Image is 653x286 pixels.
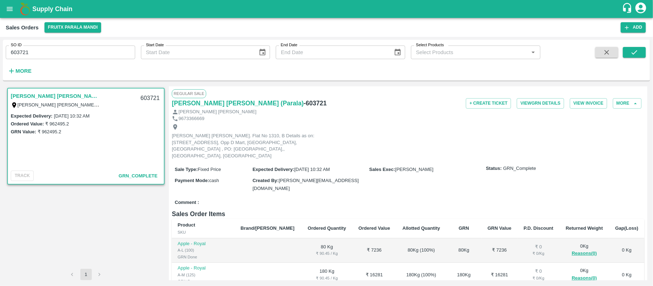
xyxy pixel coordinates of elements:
[80,269,92,280] button: page 1
[209,178,219,183] span: cash
[395,167,434,172] span: [PERSON_NAME]
[252,178,279,183] label: Created By :
[18,102,502,108] label: [PERSON_NAME] [PERSON_NAME]. Flat No 1310, B Details as on: [STREET_ADDRESS], Opp D Mart, [GEOGRA...
[307,250,347,257] div: ₹ 90.45 / Kg
[413,48,526,57] input: Select Products
[252,178,359,191] span: [PERSON_NAME][EMAIL_ADDRESS][DOMAIN_NAME]
[452,247,475,254] div: 80 Kg
[523,268,554,275] div: ₹ 0
[565,243,603,258] div: 0 Kg
[523,250,554,257] div: ₹ 0 / Kg
[15,68,32,74] strong: More
[136,90,164,107] div: 603721
[302,238,352,263] td: 80 Kg
[634,1,647,16] div: account of current user
[304,98,327,108] h6: - 603721
[523,275,554,281] div: ₹ 0 / Kg
[609,238,644,263] td: 0 Kg
[11,121,44,127] label: Ordered Value:
[172,98,304,108] a: [PERSON_NAME] [PERSON_NAME] (Parala)
[486,165,502,172] label: Status:
[241,225,294,231] b: Brand/[PERSON_NAME]
[6,23,39,32] div: Sales Orders
[452,272,475,278] div: 180 Kg
[146,42,164,48] label: Start Date
[11,113,52,119] label: Expected Delivery :
[179,109,256,115] p: [PERSON_NAME] [PERSON_NAME]
[391,46,404,59] button: Choose date
[141,46,253,59] input: Start Date
[459,225,469,231] b: GRN
[565,249,603,258] button: Reasons(0)
[402,225,440,231] b: Allotted Quantity
[172,209,644,219] h6: Sales Order Items
[172,133,333,159] p: [PERSON_NAME] [PERSON_NAME]. Flat No 1310, B Details as on: [STREET_ADDRESS], Opp D Mart, [GEOGRA...
[198,167,221,172] span: Fixed Price
[517,98,564,109] button: ViewGRN Details
[615,225,638,231] b: Gap(Loss)
[18,2,32,16] img: logo
[276,46,388,59] input: End Date
[38,129,61,134] label: ₹ 962495.2
[178,240,229,247] p: Apple - Royal
[178,254,229,260] div: GRN Done
[307,275,347,281] div: ₹ 90.45 / Kg
[402,272,440,278] div: 180 Kg ( 100 %)
[503,165,536,172] span: GRN_Complete
[359,225,390,231] b: Ordered Value
[1,1,18,17] button: open drawer
[565,274,603,282] button: Reasons(0)
[524,225,553,231] b: P.D. Discount
[621,22,646,33] button: Add
[179,115,204,122] p: 9673366669
[622,3,634,15] div: customer-support
[352,238,396,263] td: ₹ 7236
[308,225,346,231] b: Ordered Quantity
[178,272,229,278] div: A-M (125)
[369,167,395,172] label: Sales Exec :
[178,229,229,235] div: SKU
[488,225,511,231] b: GRN Value
[11,129,36,134] label: GRN Value:
[482,238,517,263] td: ₹ 7236
[6,65,33,77] button: More
[45,121,69,127] label: ₹ 962495.2
[44,22,101,33] button: Select DC
[11,91,100,101] a: [PERSON_NAME] [PERSON_NAME] (Parala)
[529,48,538,57] button: Open
[6,46,135,59] input: Enter SO ID
[178,265,229,272] p: Apple - Royal
[172,89,206,98] span: Regular Sale
[178,222,195,228] b: Product
[66,269,107,280] nav: pagination navigation
[565,267,603,282] div: 0 Kg
[54,113,89,119] label: [DATE] 10:32 AM
[11,42,22,48] label: SO ID
[466,98,511,109] button: + Create Ticket
[281,42,297,48] label: End Date
[566,225,603,231] b: Returned Weight
[32,4,622,14] a: Supply Chain
[252,167,294,172] label: Expected Delivery :
[178,247,229,253] div: A-L (100)
[32,5,72,13] b: Supply Chain
[294,167,330,172] span: [DATE] 10:32 AM
[613,98,642,109] button: More
[175,167,198,172] label: Sale Type :
[570,98,607,109] button: View Invoice
[175,199,199,206] label: Comment :
[402,247,440,254] div: 80 Kg ( 100 %)
[119,173,157,178] span: GRN_Complete
[175,178,209,183] label: Payment Mode :
[416,42,444,48] label: Select Products
[256,46,269,59] button: Choose date
[523,244,554,251] div: ₹ 0
[178,278,229,285] div: GRN Done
